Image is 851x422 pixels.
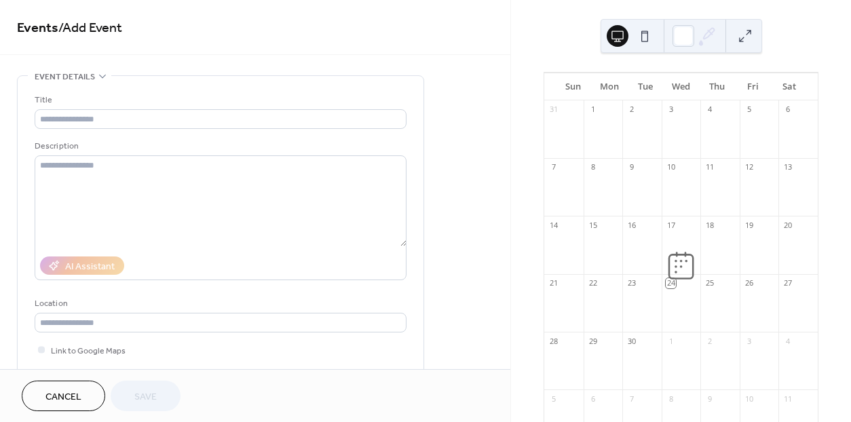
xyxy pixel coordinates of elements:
[666,278,676,288] div: 24
[51,344,126,358] span: Link to Google Maps
[744,336,754,346] div: 3
[744,220,754,230] div: 19
[22,381,105,411] button: Cancel
[548,104,559,115] div: 31
[666,336,676,346] div: 1
[626,162,637,172] div: 9
[704,394,715,404] div: 9
[704,162,715,172] div: 11
[588,162,598,172] div: 8
[744,278,754,288] div: 26
[663,73,699,100] div: Wed
[782,104,793,115] div: 6
[35,70,95,84] span: Event details
[555,73,591,100] div: Sun
[626,336,637,346] div: 30
[548,220,559,230] div: 14
[735,73,771,100] div: Fri
[704,220,715,230] div: 18
[782,336,793,346] div: 4
[626,220,637,230] div: 16
[591,73,627,100] div: Mon
[744,104,754,115] div: 5
[588,220,598,230] div: 15
[588,104,598,115] div: 1
[588,394,598,404] div: 6
[35,139,404,153] div: Description
[548,336,559,346] div: 28
[17,15,58,41] a: Events
[744,394,754,404] div: 10
[58,15,122,41] span: / Add Event
[626,104,637,115] div: 2
[45,390,81,404] span: Cancel
[704,278,715,288] div: 25
[588,278,598,288] div: 22
[666,220,676,230] div: 17
[666,394,676,404] div: 8
[699,73,735,100] div: Thu
[704,104,715,115] div: 4
[548,162,559,172] div: 7
[35,93,404,107] div: Title
[782,162,793,172] div: 13
[35,296,404,311] div: Location
[744,162,754,172] div: 12
[782,220,793,230] div: 20
[548,394,559,404] div: 5
[782,394,793,404] div: 11
[666,162,676,172] div: 10
[626,394,637,404] div: 7
[626,278,637,288] div: 23
[782,278,793,288] div: 27
[548,278,559,288] div: 21
[588,336,598,346] div: 29
[704,336,715,346] div: 2
[666,104,676,115] div: 3
[627,73,663,100] div: Tue
[771,73,807,100] div: Sat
